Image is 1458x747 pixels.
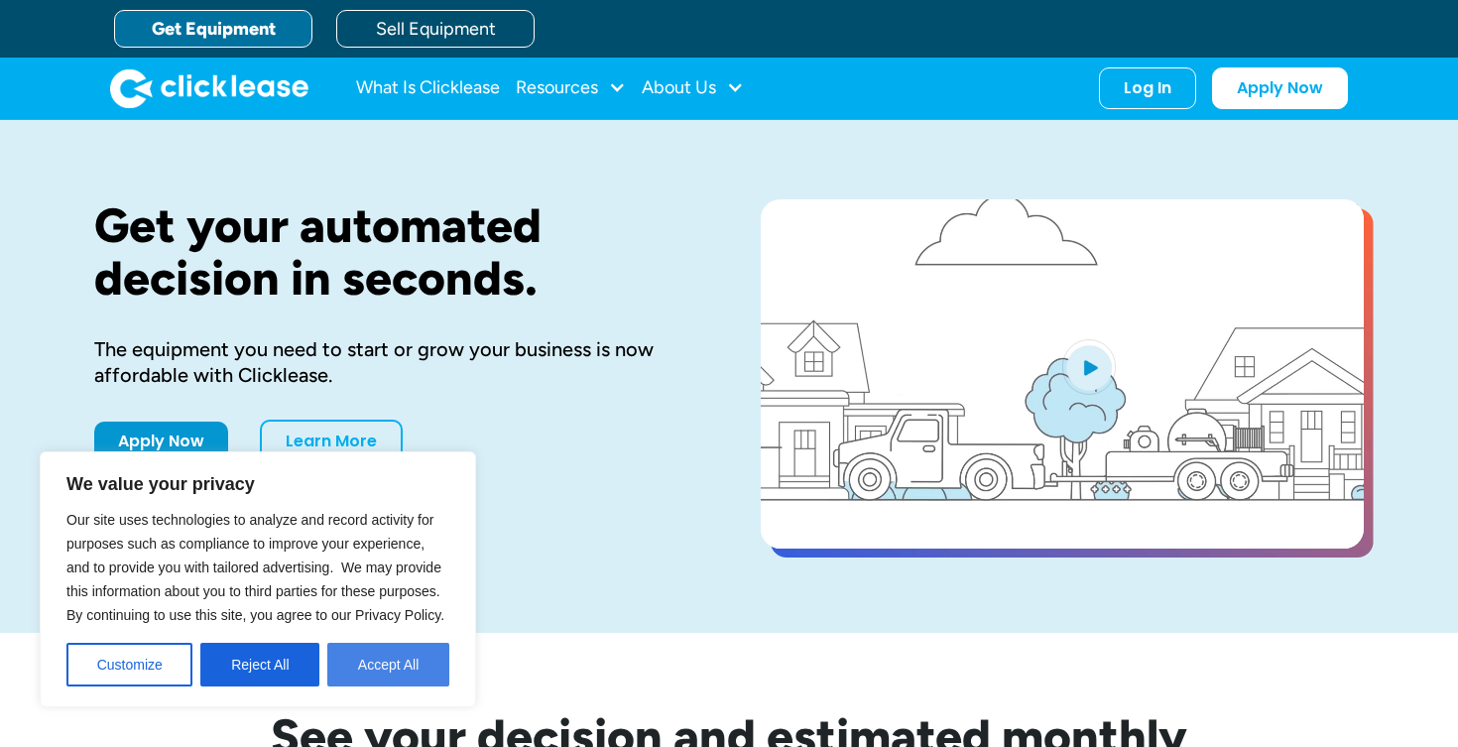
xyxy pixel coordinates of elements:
[1124,78,1171,98] div: Log In
[642,68,744,108] div: About Us
[66,643,192,686] button: Customize
[94,422,228,461] a: Apply Now
[1062,339,1116,395] img: Blue play button logo on a light blue circular background
[260,420,403,463] a: Learn More
[327,643,449,686] button: Accept All
[1212,67,1348,109] a: Apply Now
[110,68,308,108] img: Clicklease logo
[516,68,626,108] div: Resources
[200,643,319,686] button: Reject All
[114,10,312,48] a: Get Equipment
[356,68,500,108] a: What Is Clicklease
[94,336,697,388] div: The equipment you need to start or grow your business is now affordable with Clicklease.
[66,512,444,623] span: Our site uses technologies to analyze and record activity for purposes such as compliance to impr...
[66,472,449,496] p: We value your privacy
[761,199,1364,549] a: open lightbox
[110,68,308,108] a: home
[336,10,535,48] a: Sell Equipment
[40,451,476,707] div: We value your privacy
[94,199,697,305] h1: Get your automated decision in seconds.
